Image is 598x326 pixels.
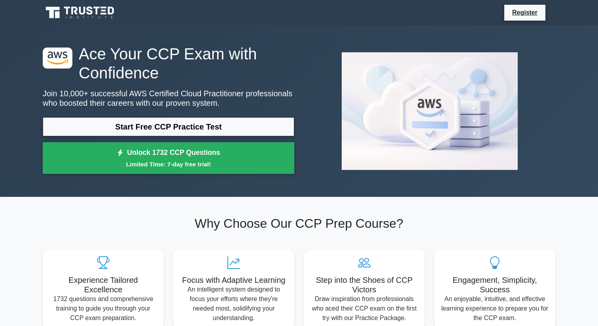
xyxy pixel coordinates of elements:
[53,160,284,169] small: Limited Time: 7-day free trial!
[43,44,294,82] h1: Ace Your CCP Exam with Confidence
[335,46,524,176] img: AWS Certified Cloud Practitioner Preview
[441,275,549,294] h5: Engagement, Simplicity, Success
[180,285,288,323] p: An intelligent system designed to focus your efforts where they're needed most, solidifying your ...
[310,294,418,323] p: Draw inspiration from professionals who aced their CCP exam on the first try with our Practice Pa...
[49,294,157,323] p: 1732 questions and comprehensive training to guide you through your CCP exam preparation.
[43,117,294,136] a: Start Free CCP Practice Test
[49,275,157,294] h5: Experience Tailored Excellence
[43,216,555,231] h2: Why Choose Our CCP Prep Course?
[441,294,549,323] p: An enjoyable, intuitive, and effective learning experience to prepare you for the CCP exam.
[43,89,294,108] p: Join 10,000+ successful AWS Certified Cloud Practitioner professionals who boosted their careers ...
[310,275,418,294] h5: Step into the Shoes of CCP Victors
[180,275,288,285] h5: Focus with Adaptive Learning
[507,8,542,17] a: Register
[43,142,294,174] a: Unlock 1732 CCP QuestionsLimited Time: 7-day free trial!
